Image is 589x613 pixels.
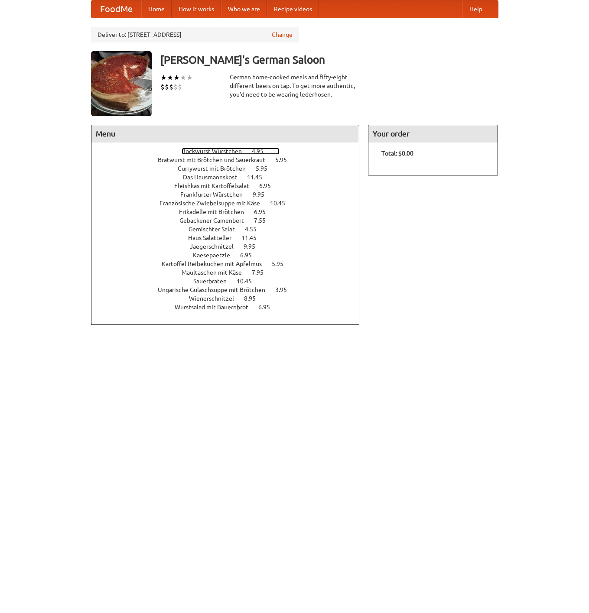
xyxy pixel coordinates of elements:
span: 5.95 [256,165,276,172]
a: Bratwurst mit Brötchen und Sauerkraut 5.95 [158,156,303,163]
span: 10.45 [237,278,260,285]
span: 7.95 [252,269,272,276]
li: $ [178,82,182,92]
span: 6.95 [259,182,280,189]
span: 11.45 [241,234,265,241]
a: Kartoffel Reibekuchen mit Apfelmus 5.95 [162,260,299,267]
a: Change [272,30,293,39]
span: Fleishkas mit Kartoffelsalat [174,182,258,189]
span: Currywurst mit Brötchen [178,165,254,172]
span: Das Hausmannskost [183,174,246,181]
h4: Your order [368,125,498,143]
a: Bockwurst Würstchen 4.95 [182,148,280,155]
img: angular.jpg [91,51,152,116]
span: 10.45 [270,200,294,207]
li: ★ [160,73,167,82]
a: Ungarische Gulaschsuppe mit Brötchen 3.95 [158,286,303,293]
span: Sauerbraten [193,278,235,285]
li: ★ [173,73,180,82]
a: Französische Zwiebelsuppe mit Käse 10.45 [159,200,301,207]
span: 4.95 [252,148,272,155]
span: Bratwurst mit Brötchen und Sauerkraut [158,156,274,163]
span: Jaegerschnitzel [190,243,242,250]
span: Gebackener Camenbert [179,217,253,224]
span: 9.95 [244,243,264,250]
li: ★ [186,73,193,82]
div: Deliver to: [STREET_ADDRESS] [91,27,299,42]
span: 11.45 [247,174,271,181]
li: $ [169,82,173,92]
span: 6.95 [258,304,279,311]
span: Wienerschnitzel [189,295,243,302]
span: Haus Salatteller [188,234,240,241]
span: 5.95 [275,156,296,163]
span: Frankfurter Würstchen [180,191,251,198]
a: Wurstsalad mit Bauernbrot 6.95 [175,304,286,311]
a: Currywurst mit Brötchen 5.95 [178,165,283,172]
span: 3.95 [275,286,296,293]
li: $ [165,82,169,92]
span: 6.95 [254,208,274,215]
span: Wurstsalad mit Bauernbrot [175,304,257,311]
span: 4.55 [245,226,265,233]
b: Total: $0.00 [381,150,413,157]
span: Bockwurst Würstchen [182,148,251,155]
span: 9.95 [253,191,273,198]
span: Gemischter Salat [189,226,244,233]
span: 6.95 [240,252,260,259]
a: FoodMe [91,0,141,18]
a: Sauerbraten 10.45 [193,278,268,285]
li: $ [173,82,178,92]
a: Jaegerschnitzel 9.95 [190,243,271,250]
a: Fleishkas mit Kartoffelsalat 6.95 [174,182,287,189]
a: Das Hausmannskost 11.45 [183,174,278,181]
div: German home-cooked meals and fifty-eight different beers on tap. To get more authentic, you'd nee... [230,73,360,99]
a: Frankfurter Würstchen 9.95 [180,191,280,198]
span: 7.55 [254,217,274,224]
span: Frikadelle mit Brötchen [179,208,253,215]
a: Kaesepaetzle 6.95 [193,252,268,259]
a: How it works [172,0,221,18]
span: Maultaschen mit Käse [182,269,251,276]
span: Französische Zwiebelsuppe mit Käse [159,200,269,207]
a: Gebackener Camenbert 7.55 [179,217,282,224]
li: $ [160,82,165,92]
span: 5.95 [272,260,292,267]
h3: [PERSON_NAME]'s German Saloon [160,51,498,68]
h4: Menu [91,125,359,143]
a: Haus Salatteller 11.45 [188,234,273,241]
a: Gemischter Salat 4.55 [189,226,273,233]
a: Help [462,0,489,18]
span: Kaesepaetzle [193,252,239,259]
a: Wienerschnitzel 8.95 [189,295,272,302]
a: Who we are [221,0,267,18]
li: ★ [180,73,186,82]
li: ★ [167,73,173,82]
a: Recipe videos [267,0,319,18]
a: Home [141,0,172,18]
span: Kartoffel Reibekuchen mit Apfelmus [162,260,270,267]
a: Frikadelle mit Brötchen 6.95 [179,208,282,215]
span: Ungarische Gulaschsuppe mit Brötchen [158,286,274,293]
span: 8.95 [244,295,264,302]
a: Maultaschen mit Käse 7.95 [182,269,280,276]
